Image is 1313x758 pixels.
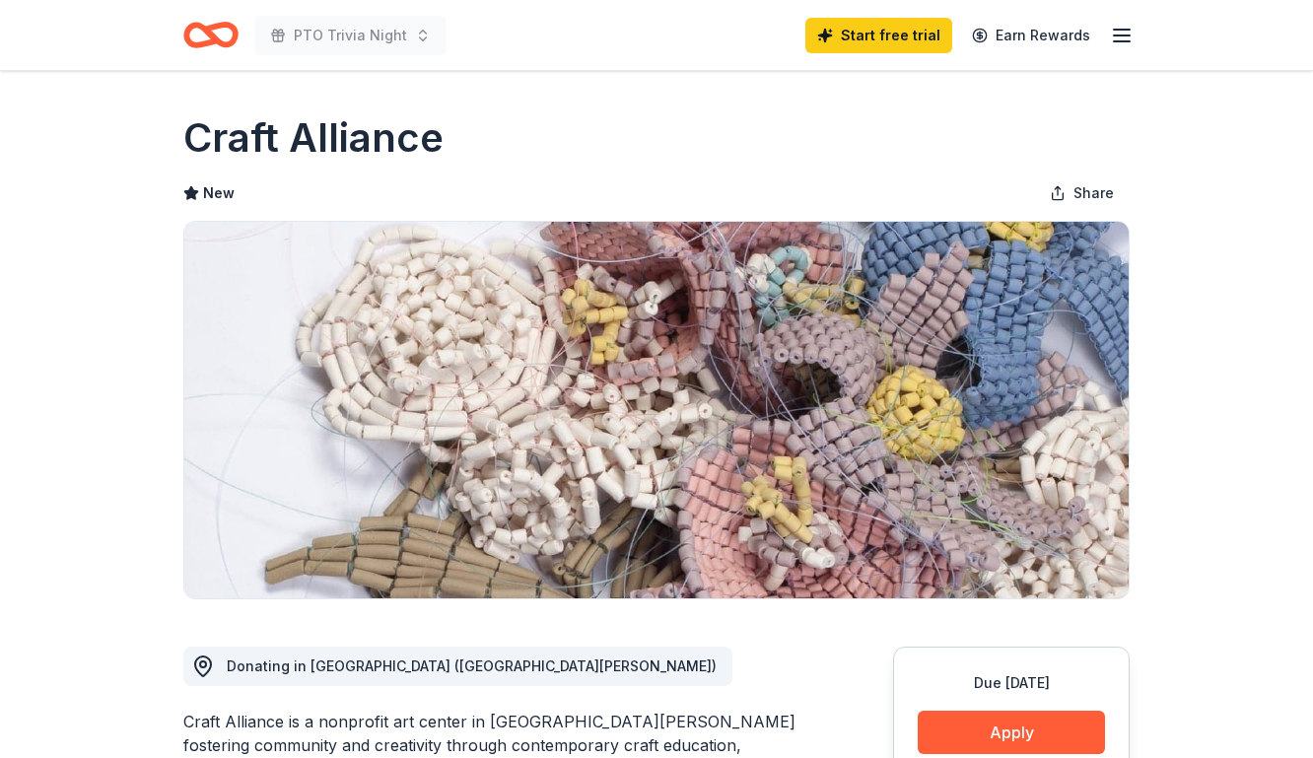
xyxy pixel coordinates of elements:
[294,24,407,47] span: PTO Trivia Night
[183,12,239,58] a: Home
[183,110,444,166] h1: Craft Alliance
[203,181,235,205] span: New
[918,711,1105,754] button: Apply
[1034,173,1130,213] button: Share
[918,671,1105,695] div: Due [DATE]
[960,18,1102,53] a: Earn Rewards
[227,657,717,674] span: Donating in [GEOGRAPHIC_DATA] ([GEOGRAPHIC_DATA][PERSON_NAME])
[805,18,952,53] a: Start free trial
[1073,181,1114,205] span: Share
[184,222,1129,598] img: Image for Craft Alliance
[254,16,447,55] button: PTO Trivia Night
